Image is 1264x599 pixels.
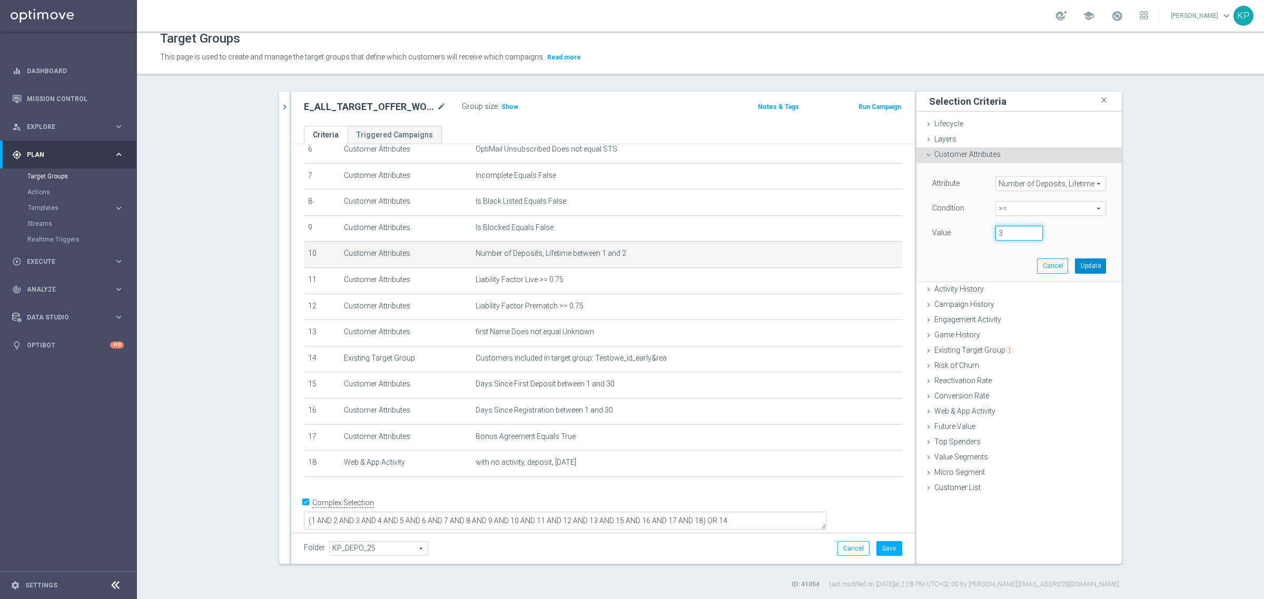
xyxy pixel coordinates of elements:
[934,135,956,143] span: Layers
[934,392,989,400] span: Conversion Rate
[501,103,518,111] span: Show
[114,203,124,213] i: keyboard_arrow_right
[476,458,576,467] span: with no activity, deposit, [DATE]
[932,228,951,237] label: Value
[1083,10,1094,22] span: school
[934,422,975,431] span: Future Value
[934,285,984,293] span: Activity History
[476,432,576,441] span: Bonus Agreement Equals True
[114,256,124,266] i: keyboard_arrow_right
[27,204,124,212] button: Templates keyboard_arrow_right
[1170,8,1233,24] a: [PERSON_NAME]keyboard_arrow_down
[934,119,963,128] span: Lifecycle
[12,150,114,159] div: Plan
[28,205,103,211] span: Templates
[12,151,124,159] button: gps_fixed Plan keyboard_arrow_right
[476,249,626,258] span: Number of Deposits, Lifetime between 1 and 2
[498,102,499,111] label: :
[1233,6,1253,26] div: KP
[114,284,124,294] i: keyboard_arrow_right
[304,137,340,163] td: 6
[304,126,348,144] a: Criteria
[12,257,114,266] div: Execute
[27,152,114,158] span: Plan
[12,285,124,294] button: track_changes Analyze keyboard_arrow_right
[312,498,374,508] label: Complex Selection
[12,95,124,103] button: Mission Control
[12,57,124,85] div: Dashboard
[476,327,594,336] span: first Name Does not equal Unknown
[792,580,819,589] label: ID: 41054
[546,52,582,63] button: Read more
[340,398,471,424] td: Customer Attributes
[934,483,981,492] span: Customer List
[12,341,124,350] button: lightbulb Optibot +10
[934,346,1013,354] span: Existing Target Group
[304,398,340,424] td: 16
[829,580,1119,589] label: Last modified on [DATE] at 2:28 PM UTC+02:00 by [PERSON_NAME][EMAIL_ADDRESS][DOMAIN_NAME]
[476,302,584,311] span: Liability Factor Prematch >= 0.75
[114,149,124,159] i: keyboard_arrow_right
[476,380,615,388] span: Days Since First Deposit between 1 and 30
[12,331,124,359] div: Optibot
[340,451,471,477] td: Web & App Activity
[12,85,124,113] div: Mission Control
[304,215,340,242] td: 9
[934,315,1001,324] span: Engagement Activity
[304,189,340,216] td: 8
[1099,93,1109,107] i: close
[340,163,471,189] td: Customer Attributes
[25,582,57,588] a: Settings
[304,163,340,189] td: 7
[340,189,471,216] td: Customer Attributes
[27,200,136,216] div: Templates
[12,67,124,75] button: equalizer Dashboard
[1221,10,1232,22] span: keyboard_arrow_down
[837,541,870,556] button: Cancel
[934,300,994,308] span: Campaign History
[12,341,22,350] i: lightbulb
[340,242,471,268] td: Customer Attributes
[12,285,114,294] div: Analyze
[934,468,985,476] span: Micro Segment
[12,257,22,266] i: play_circle_outline
[934,407,995,415] span: Web & App Activity
[12,313,124,322] button: Data Studio keyboard_arrow_right
[12,257,124,266] button: play_circle_outline Execute keyboard_arrow_right
[11,581,20,590] i: settings
[27,314,114,321] span: Data Studio
[27,168,136,184] div: Target Groups
[12,122,22,132] i: person_search
[476,354,667,363] span: Customers included in target group: Testowe_id_early&rea
[27,216,136,232] div: Streams
[876,541,902,556] button: Save
[934,437,981,446] span: Top Spenders
[757,101,800,113] button: Notes & Tags
[114,122,124,132] i: keyboard_arrow_right
[12,285,22,294] i: track_changes
[304,242,340,268] td: 10
[929,95,1006,107] h3: Selection Criteria
[304,267,340,294] td: 11
[28,205,114,211] div: Templates
[340,320,471,346] td: Customer Attributes
[304,424,340,451] td: 17
[348,126,442,144] a: Triggered Campaigns
[340,267,471,294] td: Customer Attributes
[340,294,471,320] td: Customer Attributes
[932,179,960,187] lable: Attribute
[340,372,471,398] td: Customer Attributes
[12,122,114,132] div: Explore
[160,31,240,46] h1: Target Groups
[27,184,136,200] div: Actions
[27,188,110,196] a: Actions
[304,346,340,372] td: 14
[27,57,124,85] a: Dashboard
[12,123,124,131] button: person_search Explore keyboard_arrow_right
